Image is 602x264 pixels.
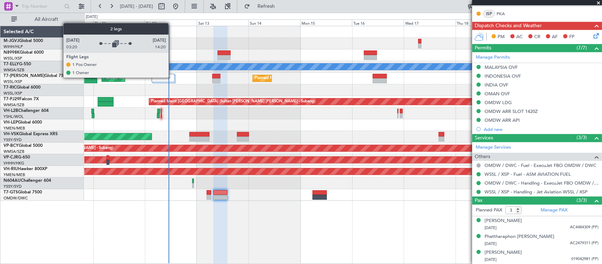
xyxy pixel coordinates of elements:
span: AC [516,34,523,41]
a: VP-BCYGlobal 5000 [4,144,43,148]
a: N8998KGlobal 6000 [4,50,44,55]
div: [PERSON_NAME] [485,217,522,224]
div: Add new [484,126,598,132]
a: VH-RIUHawker 800XP [4,167,47,171]
a: VP-CJRG-650 [4,155,30,160]
span: VP-CJR [4,155,18,160]
span: Permits [475,44,491,52]
div: [PERSON_NAME] [485,249,522,256]
span: Pax [475,197,482,205]
a: WSSL/XSP [4,56,22,61]
div: OMAN OVF [485,91,510,97]
span: Refresh [251,4,281,9]
span: PM [498,34,505,41]
span: AF [552,34,558,41]
div: Fri 12 [145,19,197,26]
span: T7-PJ29 [4,97,19,101]
a: PKA [497,11,512,17]
a: WSSL/XSP [4,79,22,84]
a: Manage Permits [476,54,510,61]
div: OMDW ARR SLOT 1420Z [485,108,538,114]
a: WMSA/SZB [4,102,24,108]
a: YMEN/MEB [4,172,25,178]
div: ISP [483,10,495,18]
img: arrow-gray.svg [166,77,171,79]
span: AC4484309 (PP) [570,224,598,230]
button: Refresh [241,1,283,12]
button: All Aircraft [8,14,77,25]
span: VH-LEP [4,120,18,125]
span: (3/3) [577,134,587,141]
span: CR [534,34,540,41]
a: T7-GTSGlobal 7500 [4,190,42,194]
a: T7-ELLYG-550 [4,62,31,66]
span: Dispatch Checks and Weather [475,22,542,30]
div: OMDW ARR API [485,117,520,123]
a: YSHL/WOL [4,114,24,119]
a: N604AUChallenger 604 [4,179,51,183]
span: VH-VSK [4,132,19,136]
span: VH-RIU [4,167,18,171]
div: [DATE] [86,14,98,20]
span: T7-GTS [4,190,18,194]
span: N8998K [4,50,20,55]
span: (3/3) [577,197,587,204]
div: Sun 14 [248,19,300,26]
span: Services [475,134,493,142]
a: OMDW / DWC - Fuel - ExecuJet FBO OMDW / DWC [485,162,596,168]
div: Thu 18 [456,19,507,26]
div: Planned Maint Dubai (Al Maktoum Intl) [104,73,173,84]
a: WSSL/XSP [4,91,22,96]
span: AC2479311 (PP) [570,240,598,246]
span: VP-BCY [4,144,19,148]
a: WMSA/SZB [4,149,24,154]
div: INDONESIA OVF [485,73,521,79]
span: Others [475,153,490,161]
a: YSSY/SYD [4,184,22,189]
div: Tue 16 [352,19,404,26]
span: T7-[PERSON_NAME] [4,74,44,78]
div: Sat 13 [197,19,249,26]
a: WSSL / XSP - Fuel - ASM AVIATION FUEL [485,171,571,177]
span: [DATE] - [DATE] [120,3,153,10]
div: OMDW LDG [485,100,512,106]
label: Planned PAX [476,207,502,214]
a: OMDW/DWC [4,196,28,201]
span: 019042981 (PP) [571,256,598,262]
a: VH-VSKGlobal Express XRS [4,132,58,136]
a: Manage Services [476,144,511,151]
a: VH-L2BChallenger 604 [4,109,49,113]
span: N604AU [4,179,21,183]
a: WMSA/SZB [4,67,24,73]
div: INDIA OVF [485,82,508,88]
div: Planned Maint [GEOGRAPHIC_DATA] (Seletar) [255,73,338,84]
span: [DATE] [485,257,497,262]
span: All Aircraft [18,17,74,22]
span: M-JGVJ [4,39,19,43]
div: Wed 17 [404,19,456,26]
span: T7-ELLY [4,62,19,66]
span: (7/7) [577,44,587,52]
span: T7-RIC [4,85,17,90]
span: [DATE] [485,225,497,230]
div: Thu 11 [93,19,145,26]
a: YMEN/MEB [4,126,25,131]
a: VH-LEPGlobal 6000 [4,120,42,125]
div: Mon 15 [300,19,352,26]
a: M-JGVJGlobal 5000 [4,39,43,43]
a: Manage PAX [541,207,567,214]
div: Phattharaphon [PERSON_NAME] [485,233,554,240]
span: FP [569,34,574,41]
a: WIHH/HLP [4,44,23,49]
span: VH-L2B [4,109,18,113]
a: YSSY/SYD [4,137,22,143]
a: T7-PJ29Falcon 7X [4,97,39,101]
div: Planned Maint [GEOGRAPHIC_DATA] (Sultan [PERSON_NAME] [PERSON_NAME] - Subang) [151,96,315,107]
a: T7-[PERSON_NAME]Global 7500 [4,74,68,78]
a: VHHH/HKG [4,161,24,166]
input: Trip Number [22,1,62,12]
a: WSSL / XSP - Handling - Jet Aviation WSSL / XSP [485,189,588,195]
div: MALAYSIA OVF [485,64,518,70]
a: T7-RICGlobal 6000 [4,85,41,90]
a: OMDW / DWC - Handling - ExecuJet FBO OMDW / DWC [485,180,598,186]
